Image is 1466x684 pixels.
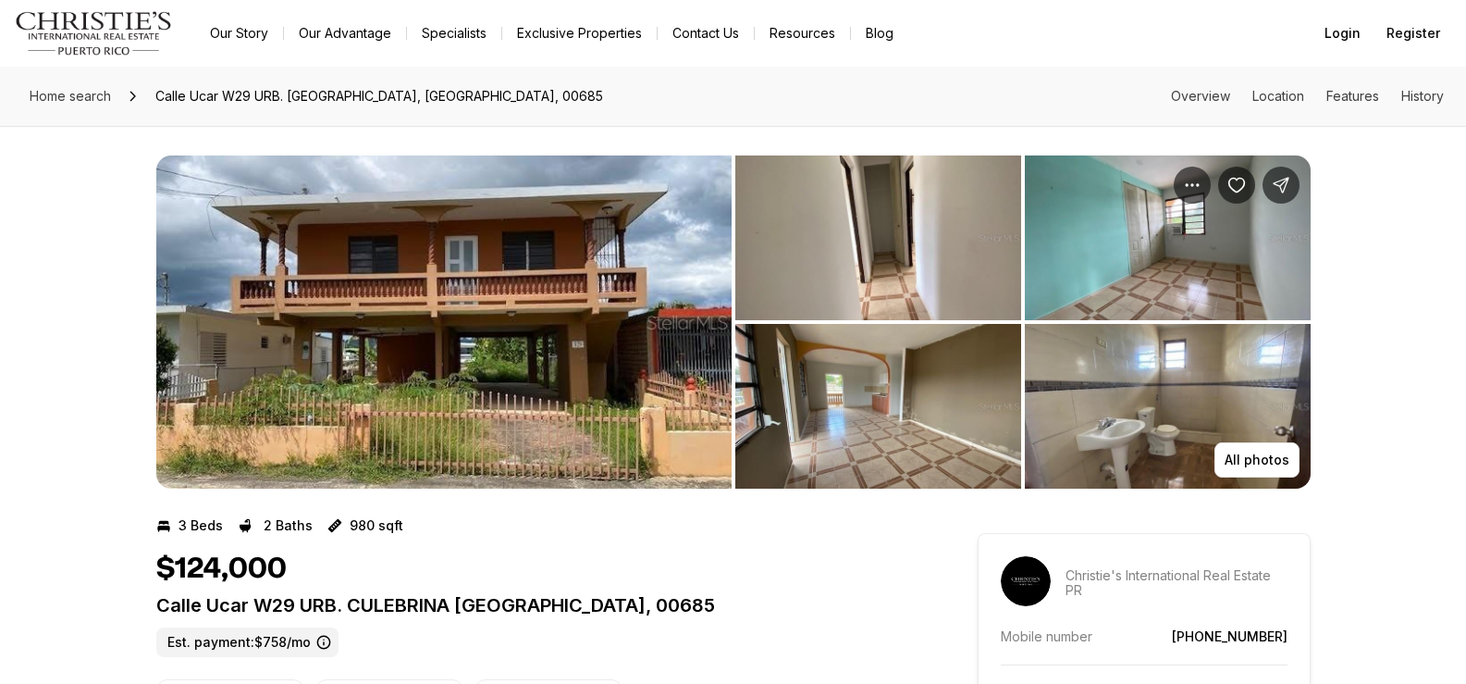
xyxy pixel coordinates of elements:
div: Listing Photos [156,155,1311,489]
a: Skip to: History [1401,88,1444,104]
a: Exclusive Properties [502,20,657,46]
button: Save Property: Calle Ucar W29 URB. CULEBRINA [1218,167,1255,204]
button: All photos [1214,442,1300,478]
button: View image gallery [156,155,732,489]
a: Skip to: Features [1326,88,1379,104]
a: Skip to: Location [1252,88,1304,104]
span: Home search [30,88,111,104]
img: logo [15,11,173,56]
a: Home search [22,81,118,111]
li: 2 of 3 [735,155,1311,489]
button: Share Property: Calle Ucar W29 URB. CULEBRINA [1263,167,1300,204]
button: Register [1375,15,1451,52]
a: Skip to: Overview [1171,88,1230,104]
p: 3 Beds [179,518,223,533]
a: Our Advantage [284,20,406,46]
p: Calle Ucar W29 URB. CULEBRINA [GEOGRAPHIC_DATA], 00685 [156,594,911,616]
button: Contact Us [658,20,754,46]
span: Calle Ucar W29 URB. [GEOGRAPHIC_DATA], [GEOGRAPHIC_DATA], 00685 [148,81,610,111]
nav: Page section menu [1171,89,1444,104]
p: 2 Baths [264,518,313,533]
button: Property options [1174,167,1211,204]
a: Resources [755,20,850,46]
p: 980 sqft [350,518,403,533]
h1: $124,000 [156,552,287,587]
p: Christie's International Real Estate PR [1066,568,1287,598]
button: View image gallery [735,155,1021,320]
p: Mobile number [1001,628,1092,644]
a: Specialists [407,20,501,46]
span: Register [1386,26,1440,41]
button: View image gallery [735,324,1021,489]
a: Blog [851,20,908,46]
li: 1 of 3 [156,155,732,489]
p: All photos [1225,453,1289,467]
button: View image gallery [1025,324,1311,489]
span: Login [1324,26,1361,41]
button: View image gallery [1025,155,1311,320]
button: Login [1313,15,1372,52]
a: [PHONE_NUMBER] [1172,628,1287,644]
label: Est. payment: $758/mo [156,628,339,657]
a: Our Story [195,20,283,46]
